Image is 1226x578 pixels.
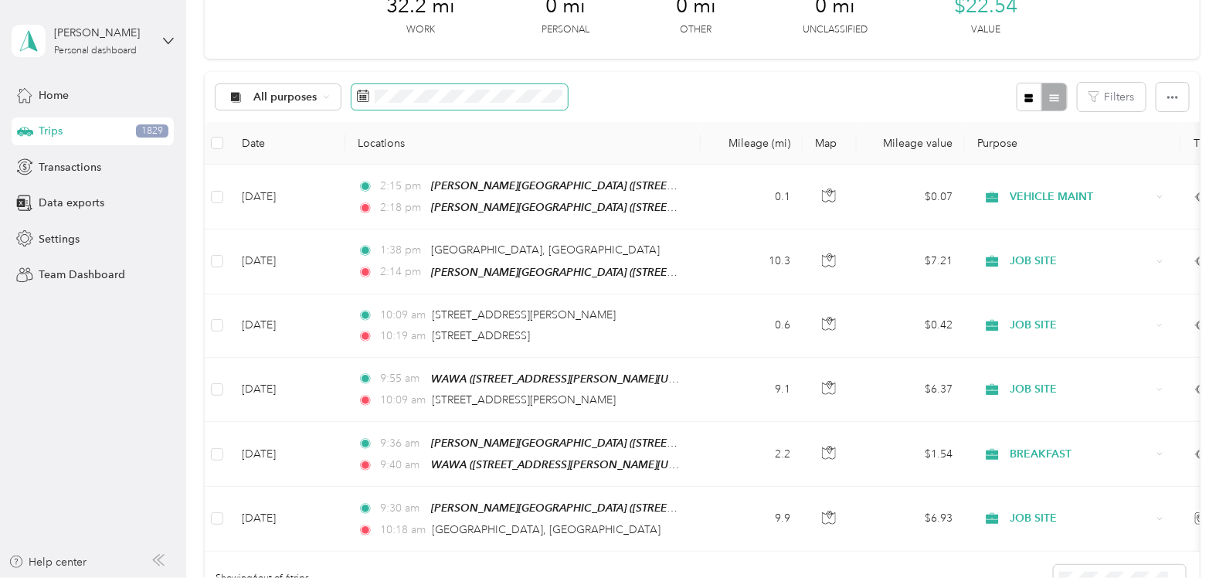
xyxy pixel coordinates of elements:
[701,358,803,422] td: 9.1
[229,229,345,294] td: [DATE]
[431,372,715,386] span: WAWA ([STREET_ADDRESS][PERSON_NAME][US_STATE])
[380,435,424,452] span: 9:36 am
[254,92,318,103] span: All purposes
[701,422,803,487] td: 2.2
[431,201,875,214] span: [PERSON_NAME][GEOGRAPHIC_DATA] ([STREET_ADDRESS][PERSON_NAME][US_STATE])
[433,393,616,406] span: [STREET_ADDRESS][PERSON_NAME]
[8,554,87,570] button: Help center
[380,522,426,539] span: 10:18 am
[229,122,345,165] th: Date
[857,229,965,294] td: $7.21
[431,458,715,471] span: WAWA ([STREET_ADDRESS][PERSON_NAME][US_STATE])
[803,122,857,165] th: Map
[857,358,965,422] td: $6.37
[39,159,101,175] span: Transactions
[229,487,345,551] td: [DATE]
[1010,381,1152,398] span: JOB SITE
[431,501,875,515] span: [PERSON_NAME][GEOGRAPHIC_DATA] ([STREET_ADDRESS][PERSON_NAME][US_STATE])
[380,392,426,409] span: 10:09 am
[857,165,965,229] td: $0.07
[380,500,424,517] span: 9:30 am
[39,267,125,283] span: Team Dashboard
[39,231,80,247] span: Settings
[229,358,345,422] td: [DATE]
[406,23,435,37] p: Work
[433,523,661,536] span: [GEOGRAPHIC_DATA], [GEOGRAPHIC_DATA]
[701,165,803,229] td: 0.1
[971,23,1000,37] p: Value
[54,25,151,41] div: [PERSON_NAME]
[433,308,616,321] span: [STREET_ADDRESS][PERSON_NAME]
[1139,491,1226,578] iframe: Everlance-gr Chat Button Frame
[701,294,803,358] td: 0.6
[701,487,803,551] td: 9.9
[701,229,803,294] td: 10.3
[701,122,803,165] th: Mileage (mi)
[39,87,69,104] span: Home
[803,23,868,37] p: Unclassified
[380,199,424,216] span: 2:18 pm
[857,422,965,487] td: $1.54
[380,328,426,345] span: 10:19 am
[1078,83,1146,111] button: Filters
[380,263,424,280] span: 2:14 pm
[345,122,701,165] th: Locations
[965,122,1181,165] th: Purpose
[380,370,424,387] span: 9:55 am
[54,46,137,56] div: Personal dashboard
[431,243,660,257] span: [GEOGRAPHIC_DATA], [GEOGRAPHIC_DATA]
[1010,317,1152,334] span: JOB SITE
[229,294,345,358] td: [DATE]
[1010,510,1152,527] span: JOB SITE
[1010,253,1152,270] span: JOB SITE
[39,123,63,139] span: Trips
[431,437,875,450] span: [PERSON_NAME][GEOGRAPHIC_DATA] ([STREET_ADDRESS][PERSON_NAME][US_STATE])
[229,165,345,229] td: [DATE]
[431,266,875,279] span: [PERSON_NAME][GEOGRAPHIC_DATA] ([STREET_ADDRESS][PERSON_NAME][US_STATE])
[542,23,589,37] p: Personal
[39,195,104,211] span: Data exports
[1010,189,1152,206] span: VEHICLE MAINT
[681,23,712,37] p: Other
[380,242,424,259] span: 1:38 pm
[857,294,965,358] td: $0.42
[431,179,875,192] span: [PERSON_NAME][GEOGRAPHIC_DATA] ([STREET_ADDRESS][PERSON_NAME][US_STATE])
[380,178,424,195] span: 2:15 pm
[1010,446,1152,463] span: BREAKFAST
[380,457,424,474] span: 9:40 am
[136,124,168,138] span: 1829
[229,422,345,487] td: [DATE]
[433,329,531,342] span: [STREET_ADDRESS]
[380,307,426,324] span: 10:09 am
[857,487,965,551] td: $6.93
[857,122,965,165] th: Mileage value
